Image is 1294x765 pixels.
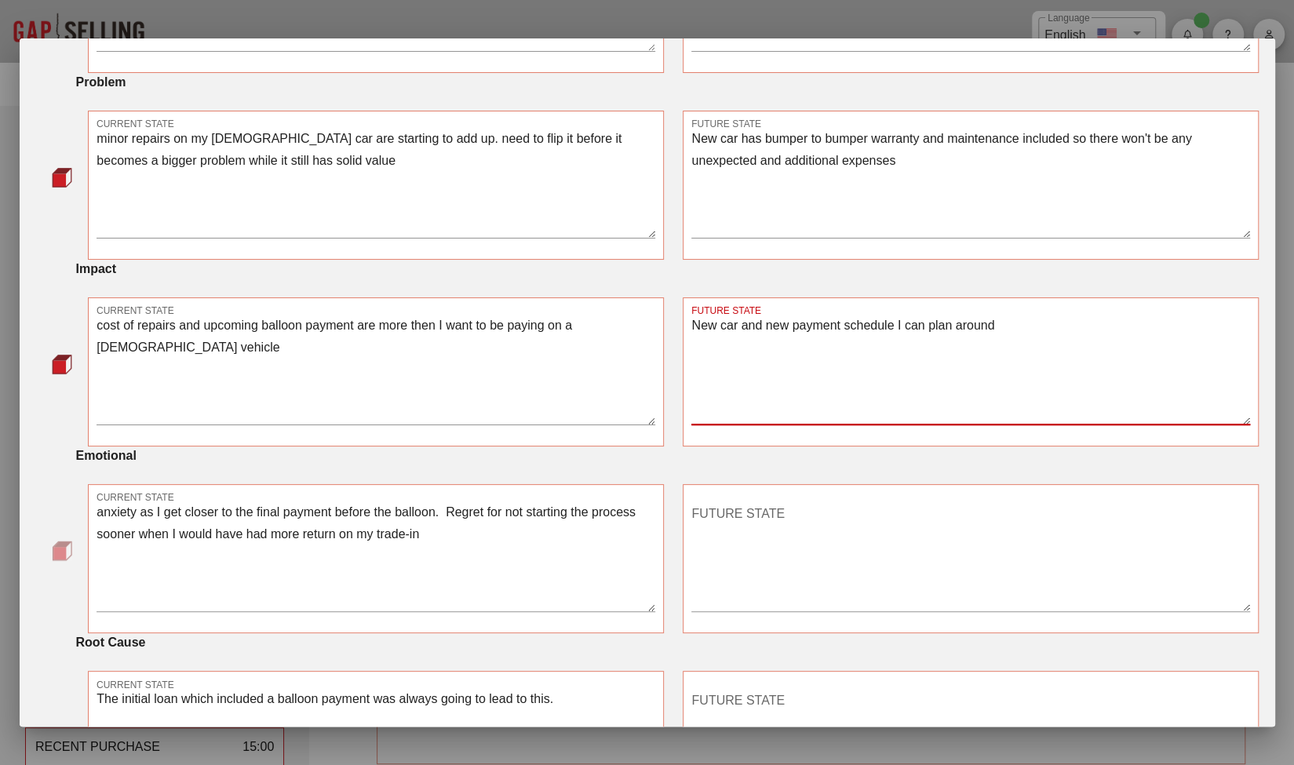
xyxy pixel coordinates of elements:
img: question-bullet.png [52,541,72,561]
label: CURRENT STATE [97,492,174,504]
img: question-bullet-actve.png [52,167,72,188]
label: CURRENT STATE [97,118,174,130]
label: FUTURE STATE [691,118,761,130]
strong: Problem [76,75,126,89]
strong: Root Cause [76,636,146,649]
label: CURRENT STATE [97,679,174,690]
strong: Emotional [76,449,137,462]
strong: Impact [76,262,117,275]
label: FUTURE STATE [691,305,761,317]
label: CURRENT STATE [97,305,174,317]
img: question-bullet-actve.png [52,354,72,374]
